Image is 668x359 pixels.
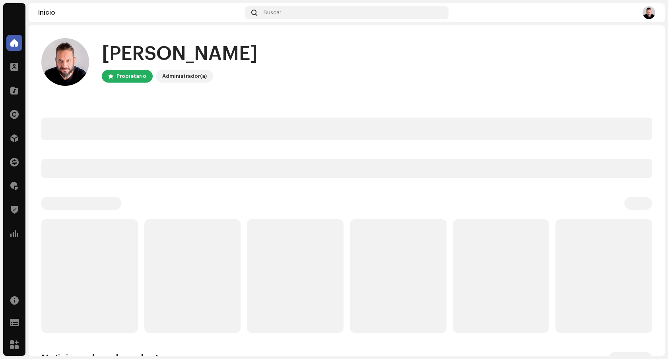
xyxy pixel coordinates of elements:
div: Inicio [38,10,242,16]
img: d22b4095-d449-4ccf-9eb5-85ca29122d11 [41,38,89,86]
div: Propietario [117,71,146,81]
img: d22b4095-d449-4ccf-9eb5-85ca29122d11 [643,6,655,19]
span: Buscar [264,10,282,16]
div: [PERSON_NAME] [102,41,258,67]
div: Administrador(a) [162,71,207,81]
